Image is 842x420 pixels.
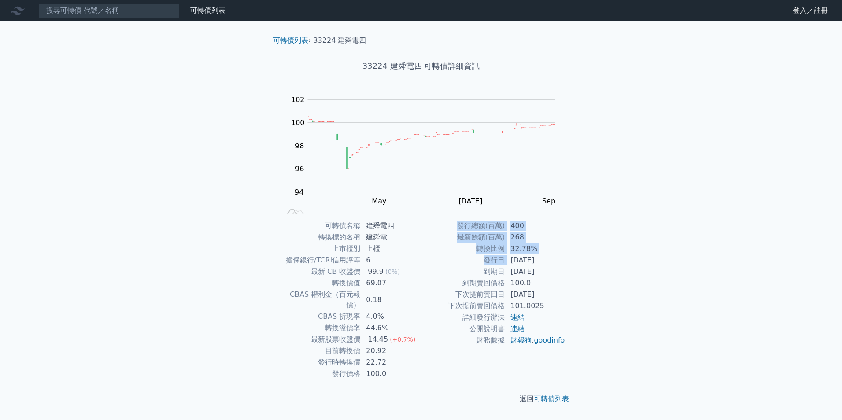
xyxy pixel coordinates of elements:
[798,378,842,420] iframe: Chat Widget
[510,336,532,344] a: 財報狗
[266,394,576,404] p: 返回
[273,35,311,46] li: ›
[505,220,565,232] td: 400
[385,268,400,275] span: (0%)
[534,394,569,403] a: 可轉債列表
[361,220,421,232] td: 建舜電四
[390,336,415,343] span: (+0.7%)
[277,266,361,277] td: 最新 CB 收盤價
[421,254,505,266] td: 發行日
[421,243,505,254] td: 轉換比例
[421,289,505,300] td: 下次提前賣回日
[295,165,304,173] tspan: 96
[505,335,565,346] td: ,
[277,357,361,368] td: 發行時轉換價
[421,312,505,323] td: 詳細發行辦法
[277,334,361,345] td: 最新股票收盤價
[421,300,505,312] td: 下次提前賣回價格
[366,334,390,345] div: 14.45
[277,254,361,266] td: 擔保銀行/TCRI信用評等
[361,357,421,368] td: 22.72
[421,323,505,335] td: 公開說明書
[266,60,576,72] h1: 33224 建舜電四 可轉債詳細資訊
[314,35,366,46] li: 33224 建舜電四
[505,254,565,266] td: [DATE]
[295,188,303,196] tspan: 94
[277,311,361,322] td: CBAS 折現率
[361,311,421,322] td: 4.0%
[421,220,505,232] td: 發行總額(百萬)
[295,142,304,150] tspan: 98
[505,243,565,254] td: 32.78%
[190,6,225,15] a: 可轉債列表
[798,378,842,420] div: 聊天小工具
[361,289,421,311] td: 0.18
[421,335,505,346] td: 財務數據
[505,289,565,300] td: [DATE]
[308,116,555,170] g: Series
[458,197,482,205] tspan: [DATE]
[277,220,361,232] td: 可轉債名稱
[505,266,565,277] td: [DATE]
[510,324,524,333] a: 連結
[277,322,361,334] td: 轉換溢價率
[277,289,361,311] td: CBAS 權利金（百元報價）
[361,232,421,243] td: 建舜電
[366,266,385,277] div: 99.9
[277,277,361,289] td: 轉換價值
[291,118,305,127] tspan: 100
[510,313,524,321] a: 連結
[361,243,421,254] td: 上櫃
[534,336,565,344] a: goodinfo
[421,277,505,289] td: 到期賣回價格
[291,96,305,104] tspan: 102
[786,4,835,18] a: 登入／註冊
[287,96,569,205] g: Chart
[505,277,565,289] td: 100.0
[361,322,421,334] td: 44.6%
[361,345,421,357] td: 20.92
[361,254,421,266] td: 6
[273,36,308,44] a: 可轉債列表
[505,300,565,312] td: 101.0025
[361,277,421,289] td: 69.07
[421,266,505,277] td: 到期日
[277,243,361,254] td: 上市櫃別
[542,197,555,205] tspan: Sep
[277,345,361,357] td: 目前轉換價
[39,3,180,18] input: 搜尋可轉債 代號／名稱
[372,197,386,205] tspan: May
[361,368,421,379] td: 100.0
[277,232,361,243] td: 轉換標的名稱
[505,232,565,243] td: 268
[421,232,505,243] td: 最新餘額(百萬)
[277,368,361,379] td: 發行價格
